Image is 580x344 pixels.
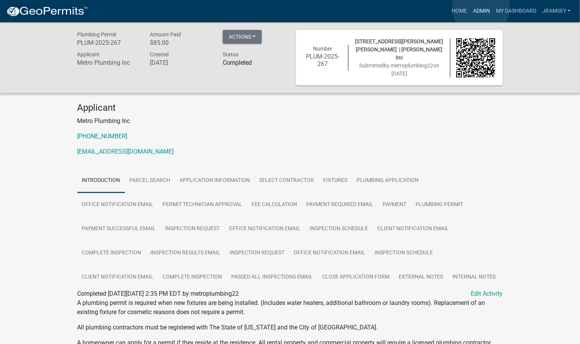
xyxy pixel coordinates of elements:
a: Complete Inspection [77,241,146,265]
h6: PLUM-2025-267 [77,39,139,46]
h4: Applicant [77,102,503,113]
a: Introduction [77,169,125,193]
a: My Dashboard [493,4,539,18]
a: Internal Notes [448,265,501,290]
a: [PHONE_NUMBER] [77,133,128,140]
a: Fee Calculation [247,193,302,217]
a: Inspection Schedule [306,217,373,241]
span: Submitted on [DATE] [359,62,439,77]
a: Admin [470,4,493,18]
a: Inspection Request [161,217,225,241]
strong: Completed [223,59,252,66]
a: Inspection Schedule [370,241,438,265]
a: Close Application Form [318,265,394,290]
a: Payment Required Email [302,193,378,217]
a: Edit Activity [471,289,503,298]
a: Plumbing Permit [411,193,468,217]
a: Complete Inspection [158,265,227,290]
button: Actions [223,30,262,44]
span: Created [150,51,169,57]
p: All plumbing contractors must be registered with The State of [US_STATE] and the City of [GEOGRAP... [77,323,503,332]
a: Plumbing Application [352,169,424,193]
a: Office Notification Email [289,241,370,265]
a: Fixtures [319,169,352,193]
h6: Metro Plumbing Inc [77,59,139,66]
a: Client Notification Email [373,217,454,241]
a: Parcel search [125,169,175,193]
h6: [DATE] [150,59,211,66]
a: Inspection Request [225,241,289,265]
img: QR code [456,38,495,77]
span: Amount Paid [150,31,181,38]
a: Office Notification Email [77,193,158,217]
a: Inspection Results Email [146,241,225,265]
a: Select contractor [255,169,319,193]
a: Payment [378,193,411,217]
h6: $85.00 [150,39,211,46]
a: Application Information [175,169,255,193]
a: Home [449,4,470,18]
span: Status [223,51,238,57]
span: Plumbing Permit [77,31,117,38]
span: [STREET_ADDRESS][PERSON_NAME][PERSON_NAME] | [PERSON_NAME] Inc [355,38,444,61]
span: Applicant [77,51,100,57]
span: Number [313,46,332,52]
span: Completed [DATE][DATE] 2:35 PM EDT by metroplumbing22 [77,290,239,297]
a: Permit Technician Approval [158,193,247,217]
a: Office Notification Email [225,217,306,241]
a: Passed All Inspections Email [227,265,318,290]
h6: PLUM-2025-267 [304,53,343,67]
a: Payment Successful Email [77,217,161,241]
a: External Notes [394,265,448,290]
a: Client Notification Email [77,265,158,290]
p: A plumbing permit is required when new fixtures are being installed. (Includes water heaters, add... [77,298,503,317]
a: [EMAIL_ADDRESS][DOMAIN_NAME] [77,148,174,155]
a: jramsey [539,4,574,18]
span: by metroplumbing22 [384,62,433,69]
p: Metro Plumbing Inc [77,116,503,126]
